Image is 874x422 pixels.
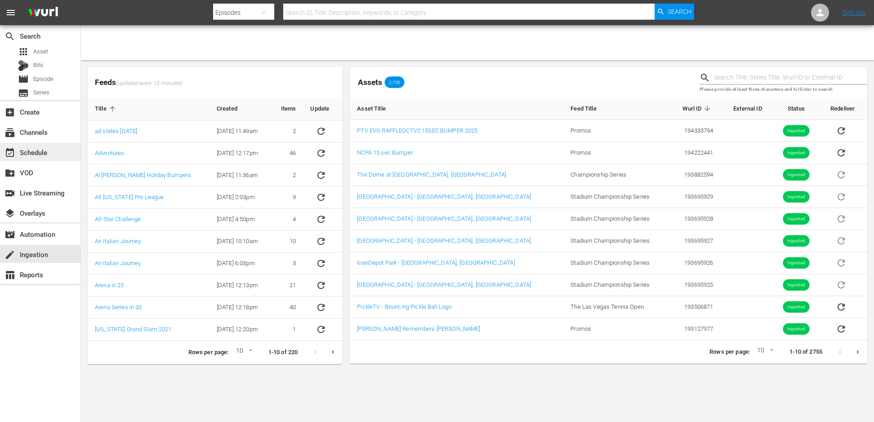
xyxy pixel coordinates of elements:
[357,127,477,134] a: PTV EVG RAFFLEOCTV2 15SEC BUMPER 2025
[357,104,397,112] span: Asset Title
[563,97,669,120] th: Feed Title
[669,296,720,318] td: 193506871
[18,60,29,71] div: Bits
[830,237,852,244] span: Asset is in future lineups. Remove all episodes that contain this asset before redelivering
[271,187,303,209] td: 9
[669,120,720,142] td: 194333794
[357,281,531,288] a: [GEOGRAPHIC_DATA] - [GEOGRAPHIC_DATA], [GEOGRAPHIC_DATA]
[783,194,809,200] span: Ingested
[4,188,15,199] span: Live Streaming
[217,105,249,113] span: Created
[384,80,404,85] span: 2,755
[210,120,271,142] td: [DATE] 11:49am
[95,105,118,113] span: Title
[783,216,809,222] span: Ingested
[210,142,271,164] td: [DATE] 12:17pm
[714,71,867,84] input: Search Title, Series Title, Wurl ID or External ID
[95,172,191,178] a: AI [PERSON_NAME] Holiday Bumpers
[303,98,343,120] th: Update
[88,98,343,341] table: sticky table
[783,172,809,178] span: Ingested
[232,346,254,359] div: 10
[563,208,669,230] td: Stadium Championship Series
[842,9,865,16] a: Sign Out
[116,80,182,87] span: (updated every 15 minutes)
[210,297,271,319] td: [DATE] 12:18pm
[783,260,809,267] span: Ingested
[18,46,29,57] span: Asset
[95,260,141,267] a: An Italian Journey
[754,345,775,359] div: 10
[271,319,303,341] td: 1
[88,75,343,90] span: Feeds
[563,120,669,142] td: Promos
[563,296,669,318] td: The Las Vegas Tennis Open
[563,164,669,186] td: Championship Series
[789,348,822,356] p: 1-10 of 2755
[357,325,480,332] a: [PERSON_NAME] Remembers [PERSON_NAME]
[210,209,271,231] td: [DATE] 4:50pm
[271,98,303,120] th: Items
[357,303,451,310] a: PickleTV - Bouncing Pickle Ball Logo
[22,2,65,23] img: ans4CAIJ8jUAAAAAAAAAAAAAAAAAAAAAAAAgQb4GAAAAAAAAAAAAAAAAAAAAAAAAJMjXAAAAAAAAAAAAAAAAAAAAAAAAgAT5G...
[268,348,298,357] p: 1-10 of 220
[210,231,271,253] td: [DATE] 10:10am
[357,237,531,244] a: [GEOGRAPHIC_DATA] - [GEOGRAPHIC_DATA], [GEOGRAPHIC_DATA]
[95,304,142,311] a: Arena Series in 30
[271,275,303,297] td: 21
[324,343,342,361] button: Next page
[210,275,271,297] td: [DATE] 12:13pm
[4,127,15,138] span: Channels
[669,318,720,340] td: 193127977
[33,61,43,70] span: Bits
[350,97,867,340] table: sticky table
[4,249,15,260] span: Ingestion
[95,150,124,156] a: Adventures
[563,318,669,340] td: Promos
[4,147,15,158] span: Schedule
[357,149,413,156] a: NCPA 15 sec Bumper
[95,128,137,134] a: ad slates [DATE]
[720,97,769,120] th: External ID
[668,4,691,20] span: Search
[563,274,669,296] td: Stadium Championship Series
[830,193,852,200] span: Asset is in future lineups. Remove all episodes that contain this asset before redelivering
[210,319,271,341] td: [DATE] 12:20pm
[271,209,303,231] td: 4
[563,230,669,252] td: Stadium Championship Series
[271,142,303,164] td: 46
[357,171,506,178] a: The Dome at [GEOGRAPHIC_DATA], [GEOGRAPHIC_DATA]
[682,104,713,112] span: Wurl ID
[357,215,531,222] a: [GEOGRAPHIC_DATA] - [GEOGRAPHIC_DATA], [GEOGRAPHIC_DATA]
[769,97,823,120] th: Status
[33,75,54,84] span: Episode
[210,187,271,209] td: [DATE] 2:03pm
[33,47,48,56] span: Asset
[271,253,303,275] td: 3
[669,186,720,208] td: 193695929
[4,31,15,42] span: Search
[95,238,141,244] a: An Italian Journey
[783,150,809,156] span: Ingested
[830,281,852,288] span: Asset is in future lineups. Remove all episodes that contain this asset before redelivering
[4,270,15,280] span: Reports
[830,171,852,178] span: Asset is in future lineups. Remove all episodes that contain this asset before redelivering
[830,259,852,266] span: Asset is in future lineups. Remove all episodes that contain this asset before redelivering
[5,7,16,18] span: menu
[210,164,271,187] td: [DATE] 11:36am
[271,297,303,319] td: 40
[783,128,809,134] span: Ingested
[669,208,720,230] td: 193695928
[700,86,867,93] p: Please provide at least three characters and hit Enter to search
[783,282,809,289] span: Ingested
[4,107,15,118] span: Create
[563,252,669,274] td: Stadium Championship Series
[849,343,866,361] button: Next page
[95,326,172,333] a: [US_STATE] Grand Slam 2021
[18,88,29,98] span: Series
[4,208,15,219] span: Overlays
[823,97,867,120] th: Redeliver
[210,253,271,275] td: [DATE] 6:03pm
[783,326,809,333] span: Ingested
[95,216,141,222] a: All-Star Challenge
